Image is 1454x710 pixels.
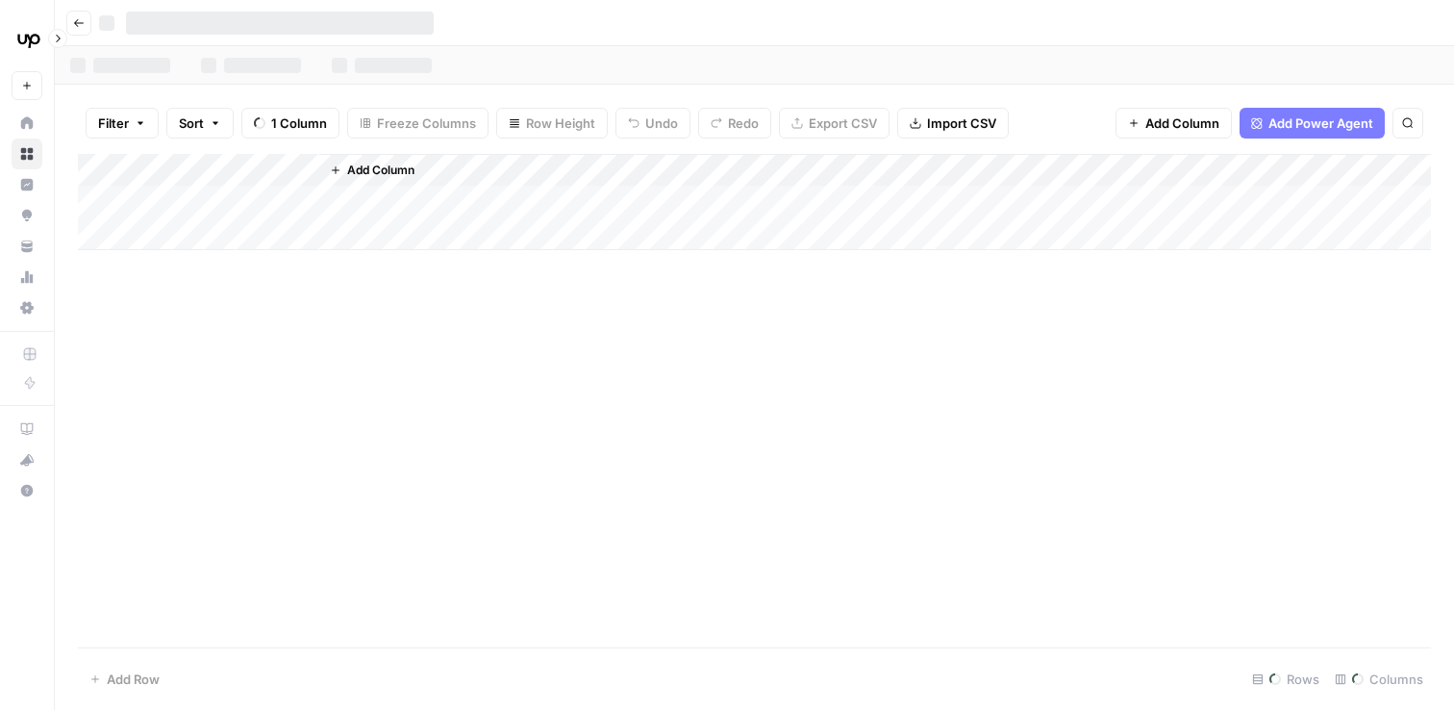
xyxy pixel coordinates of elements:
[78,664,171,695] button: Add Row
[12,169,42,200] a: Insights
[166,108,234,139] button: Sort
[12,444,42,475] button: What's new?
[615,108,690,139] button: Undo
[12,15,42,63] button: Workspace: Upwork
[927,114,996,133] span: Import CSV
[12,108,42,139] a: Home
[12,414,42,444] a: AirOps Academy
[12,139,42,169] a: Browse
[12,475,42,506] button: Help + Support
[12,200,42,231] a: Opportunities
[897,108,1009,139] button: Import CSV
[13,445,41,474] div: What's new?
[1145,114,1219,133] span: Add Column
[1327,664,1431,695] div: Columns
[271,114,327,133] span: 1 Column
[12,292,42,323] a: Settings
[98,114,129,133] span: Filter
[779,108,890,139] button: Export CSV
[322,158,422,183] button: Add Column
[496,108,608,139] button: Row Height
[645,114,678,133] span: Undo
[377,114,476,133] span: Freeze Columns
[347,162,414,179] span: Add Column
[728,114,759,133] span: Redo
[107,670,160,689] span: Add Row
[1240,108,1385,139] button: Add Power Agent
[12,22,46,57] img: Upwork Logo
[698,108,771,139] button: Redo
[526,114,595,133] span: Row Height
[809,114,877,133] span: Export CSV
[347,108,489,139] button: Freeze Columns
[1116,108,1232,139] button: Add Column
[12,262,42,292] a: Usage
[12,231,42,262] a: Your Data
[1268,114,1373,133] span: Add Power Agent
[1244,664,1327,695] div: Rows
[86,108,159,139] button: Filter
[179,114,204,133] span: Sort
[241,108,339,139] button: 1 Column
